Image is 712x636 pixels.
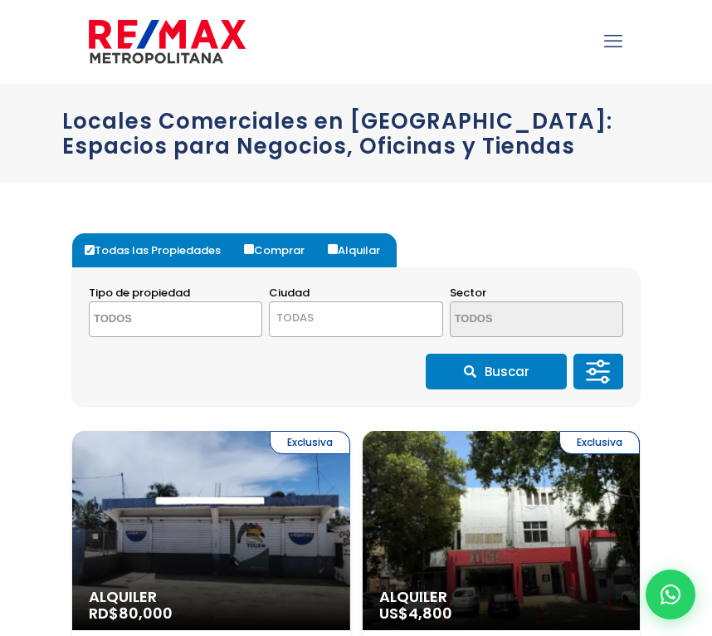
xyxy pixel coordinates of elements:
span: US$ [379,603,452,624]
span: TODAS [270,306,441,330]
span: Alquiler [379,589,624,605]
span: Ciudad [269,285,310,301]
input: Todas las Propiedades [85,245,95,255]
input: Alquilar [328,244,338,254]
textarea: Search [451,302,592,338]
span: RD$ [89,603,173,624]
span: TODAS [269,301,442,337]
h1: Locales Comerciales en [GEOGRAPHIC_DATA]: Espacios para Negocios, Oficinas y Tiendas [62,109,650,159]
span: 80,000 [119,603,173,624]
input: Comprar [244,244,254,254]
span: Alquiler [89,589,334,605]
img: remax-metropolitana-logo [89,17,246,66]
span: Exclusiva [270,431,350,454]
span: Exclusiva [559,431,640,454]
label: Comprar [240,233,321,267]
span: TODAS [276,310,314,325]
label: Alquilar [324,233,397,267]
span: Sector [450,285,486,301]
span: Tipo de propiedad [89,285,190,301]
button: Buscar [426,354,567,389]
a: mobile menu [599,27,627,56]
span: 4,800 [408,603,452,624]
label: Todas las Propiedades [80,233,237,267]
textarea: Search [90,302,231,338]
